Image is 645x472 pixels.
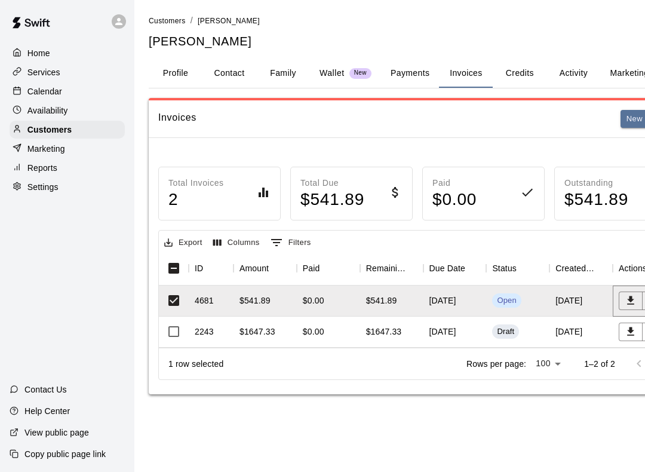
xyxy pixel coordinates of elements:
div: 1 row selected [168,358,223,370]
p: Services [27,66,60,78]
p: Copy public page link [24,448,106,460]
a: Home [10,44,125,62]
div: [DATE] [549,317,613,348]
div: ID [189,252,234,285]
a: Customers [149,16,186,25]
span: [PERSON_NAME] [198,17,260,25]
p: Reports [27,162,57,174]
h4: 2 [168,189,224,210]
a: Calendar [10,82,125,100]
div: Paid [297,252,360,285]
button: Show filters [268,233,314,252]
div: [DATE] [423,317,487,348]
p: Wallet [320,67,345,79]
button: Contact [202,59,256,88]
p: Marketing [27,143,65,155]
div: Status [486,252,549,285]
a: Settings [10,178,125,196]
span: Customers [149,17,186,25]
p: Settings [27,181,59,193]
p: Help Center [24,405,70,417]
p: Calendar [27,85,62,97]
button: Profile [149,59,202,88]
button: Invoices [439,59,493,88]
div: Paid [303,252,320,285]
button: Activity [546,59,600,88]
p: Availability [27,105,68,117]
p: Paid [432,177,477,189]
button: Download PDF [619,292,643,310]
h4: $ 541.89 [300,189,364,210]
a: Customers [10,121,125,139]
div: [DATE] [549,286,613,317]
button: Download PDF [619,323,643,341]
div: 4681 [195,295,214,307]
div: [DATE] [423,286,487,317]
div: Due Date [423,252,487,285]
div: 2243 [195,326,214,338]
li: / [191,14,193,27]
button: Sort [465,260,482,277]
div: Amount [234,252,297,285]
p: Total Due [300,177,364,189]
div: Due Date [429,252,465,285]
h4: $ 0.00 [432,189,477,210]
button: Family [256,59,310,88]
div: 100 [531,355,565,372]
p: Contact Us [24,384,67,396]
p: 1–2 of 2 [584,358,615,370]
p: Outstanding [564,177,628,189]
h4: $ 541.89 [564,189,628,210]
div: Draft [497,326,514,338]
p: Total Invoices [168,177,224,189]
a: Reports [10,159,125,177]
div: Remaining [360,252,423,285]
button: Select columns [210,234,263,252]
div: $541.89 [239,295,271,307]
div: Remaining [366,252,407,285]
div: $0.00 [303,295,324,307]
button: Sort [407,260,423,277]
span: New [349,69,371,77]
button: Sort [596,260,613,277]
div: $541.89 [366,295,397,307]
button: Payments [381,59,439,88]
button: Sort [320,260,336,277]
div: Status [492,252,517,285]
div: Created On [555,252,596,285]
button: Credits [493,59,546,88]
p: Rows per page: [466,358,526,370]
button: Sort [517,260,533,277]
button: Export [161,234,205,252]
div: $1647.33 [239,326,275,338]
div: $0.00 [303,326,324,338]
div: ID [195,252,203,285]
h6: Invoices [158,110,196,128]
div: Amount [239,252,269,285]
div: Open [497,295,516,307]
a: Marketing [10,140,125,158]
div: $1647.33 [366,326,402,338]
button: Sort [269,260,285,277]
a: Services [10,63,125,81]
a: Availability [10,102,125,119]
div: Created On [549,252,613,285]
p: View public page [24,427,89,439]
p: Home [27,47,50,59]
button: Sort [203,260,220,277]
p: Customers [27,124,72,136]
